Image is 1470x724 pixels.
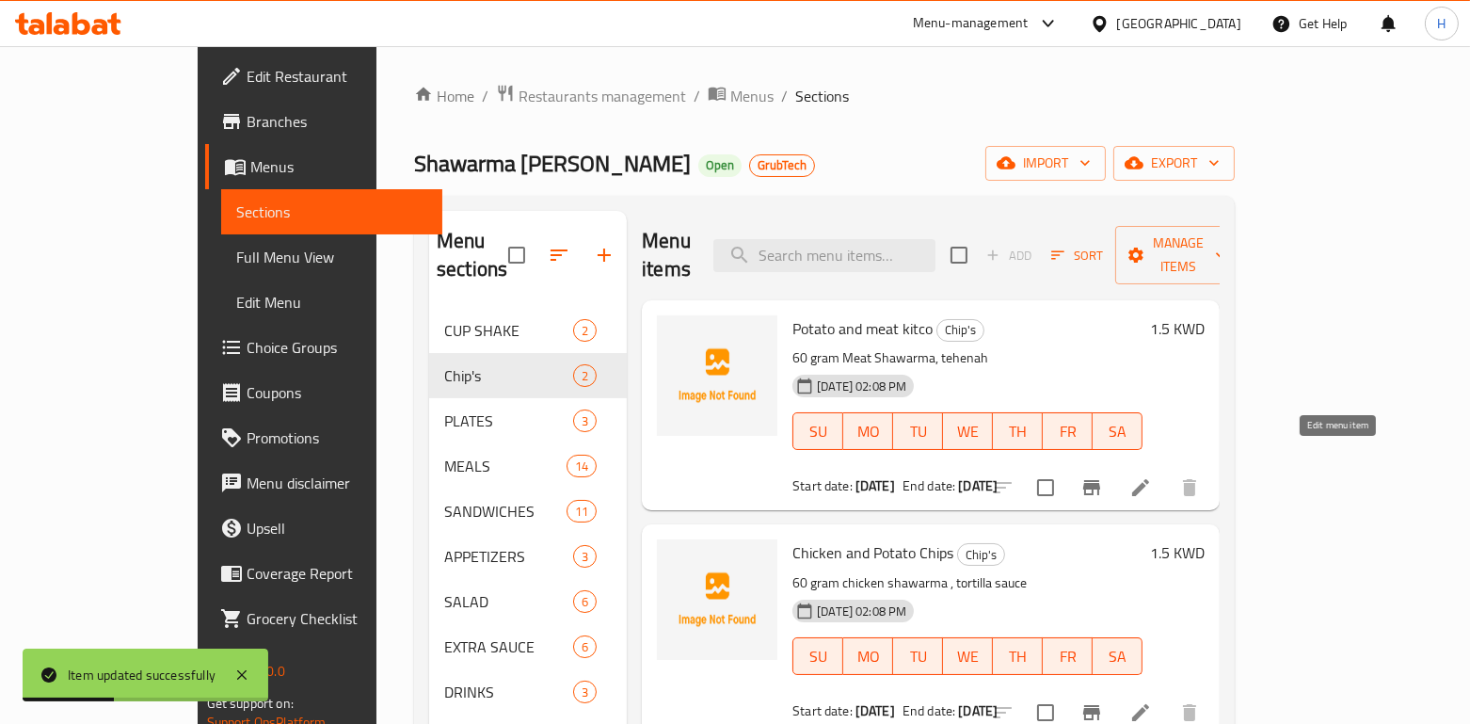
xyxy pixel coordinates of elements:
[792,412,843,450] button: SU
[536,233,582,278] span: Sort sections
[855,699,895,723] b: [DATE]
[429,489,627,534] div: SANDWICHES11
[205,506,443,551] a: Upsell
[943,637,993,675] button: WE
[236,291,428,314] span: Edit Menu
[901,643,935,670] span: TU
[1128,152,1220,175] span: export
[1093,637,1142,675] button: SA
[937,319,983,341] span: Chip's
[247,336,428,359] span: Choice Groups
[1000,418,1035,445] span: TH
[567,455,597,477] div: items
[657,539,777,660] img: Chicken and Potato Chips
[205,99,443,144] a: Branches
[951,643,985,670] span: WE
[1113,146,1235,181] button: export
[843,637,893,675] button: MO
[567,458,596,475] span: 14
[444,500,567,523] span: SANDWICHES
[698,157,742,173] span: Open
[205,54,443,99] a: Edit Restaurant
[1437,13,1446,34] span: H
[957,543,1005,566] div: Chip's
[429,308,627,353] div: CUP SHAKE2
[792,314,933,343] span: Potato and meat kitco
[1100,418,1135,445] span: SA
[567,503,596,521] span: 11
[943,412,993,450] button: WE
[1117,13,1241,34] div: [GEOGRAPHIC_DATA]
[444,681,573,703] div: DRINKS
[1150,315,1205,342] h6: 1.5 KWD
[792,637,843,675] button: SU
[574,322,596,340] span: 2
[694,85,700,107] li: /
[573,681,597,703] div: items
[958,699,998,723] b: [DATE]
[1100,643,1135,670] span: SA
[574,548,596,566] span: 3
[236,201,428,223] span: Sections
[429,624,627,669] div: EXTRA SAUCE6
[247,607,428,630] span: Grocery Checklist
[801,643,836,670] span: SU
[958,544,1004,566] span: Chip's
[247,472,428,494] span: Menu disclaimer
[567,500,597,523] div: items
[429,579,627,624] div: SALAD6
[851,643,886,670] span: MO
[444,636,573,658] span: EXTRA SAUCE
[574,593,596,611] span: 6
[1167,465,1212,510] button: delete
[708,84,774,108] a: Menus
[429,398,627,443] div: PLATES3
[247,517,428,539] span: Upsell
[205,370,443,415] a: Coupons
[1130,232,1226,279] span: Manage items
[1115,226,1241,284] button: Manage items
[573,545,597,568] div: items
[205,325,443,370] a: Choice Groups
[781,85,788,107] li: /
[429,534,627,579] div: APPETIZERS3
[250,155,428,178] span: Menus
[750,157,814,173] span: GrubTech
[1050,643,1085,670] span: FR
[1129,701,1152,724] a: Edit menu item
[792,346,1142,370] p: 60 gram Meat Shawarma, tehenah
[657,315,777,436] img: Potato and meat kitco
[247,426,428,449] span: Promotions
[444,364,573,387] span: Chip's
[851,418,886,445] span: MO
[936,319,984,342] div: Chip's
[1093,412,1142,450] button: SA
[951,418,985,445] span: WE
[205,144,443,189] a: Menus
[903,474,955,498] span: End date:
[444,319,573,342] div: CUP SHAKE
[573,364,597,387] div: items
[444,455,567,477] span: MEALS
[247,110,428,133] span: Branches
[574,638,596,656] span: 6
[444,545,573,568] span: APPETIZERS
[1069,465,1114,510] button: Branch-specific-item
[1000,152,1091,175] span: import
[1047,241,1108,270] button: Sort
[205,460,443,506] a: Menu disclaimer
[221,234,443,280] a: Full Menu View
[730,85,774,107] span: Menus
[993,637,1043,675] button: TH
[444,590,573,613] span: SALAD
[792,539,953,567] span: Chicken and Potato Chips
[236,246,428,268] span: Full Menu View
[205,596,443,641] a: Grocery Checklist
[573,636,597,658] div: items
[642,227,691,283] h2: Menu items
[1039,241,1115,270] span: Sort items
[519,85,686,107] span: Restaurants management
[913,12,1029,35] div: Menu-management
